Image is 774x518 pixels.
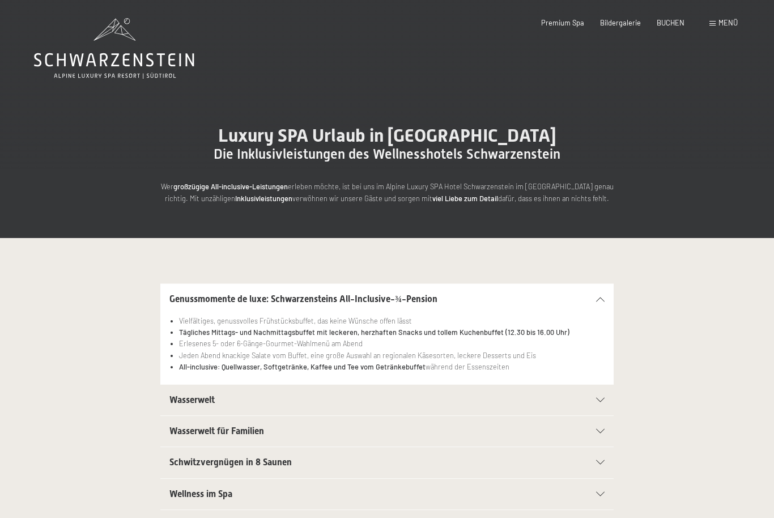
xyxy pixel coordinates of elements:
[169,294,437,304] span: Genussmomente de luxe: Schwarzensteins All-Inclusive-¾-Pension
[179,362,426,371] strong: All-inclusive: Quellwasser, Softgetränke, Kaffee und Tee vom Getränkebuffet
[179,315,605,326] li: Vielfältiges, genussvolles Frühstücksbuffet, das keine Wünsche offen lässt
[218,125,556,146] span: Luxury SPA Urlaub in [GEOGRAPHIC_DATA]
[235,194,292,203] strong: Inklusivleistungen
[432,194,498,203] strong: viel Liebe zum Detail
[169,489,232,499] span: Wellness im Spa
[214,146,560,162] span: Die Inklusivleistungen des Wellnesshotels Schwarzenstein
[657,18,684,27] a: BUCHEN
[179,350,605,361] li: Jeden Abend knackige Salate vom Buffet, eine große Auswahl an regionalen Käsesorten, leckere Dess...
[169,426,264,436] span: Wasserwelt für Familien
[179,361,605,372] li: während der Essenszeiten
[600,18,641,27] a: Bildergalerie
[718,18,738,27] span: Menü
[179,328,569,337] strong: Tägliches Mittags- und Nachmittagsbuffet mit leckeren, herzhaften Snacks und tollem Kuchenbuffet ...
[160,181,614,204] p: Wer erleben möchte, ist bei uns im Alpine Luxury SPA Hotel Schwarzenstein im [GEOGRAPHIC_DATA] ge...
[179,338,605,349] li: Erlesenes 5- oder 6-Gänge-Gourmet-Wahlmenü am Abend
[169,394,215,405] span: Wasserwelt
[169,457,292,468] span: Schwitzvergnügen in 8 Saunen
[541,18,584,27] a: Premium Spa
[173,182,288,191] strong: großzügige All-inclusive-Leistungen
